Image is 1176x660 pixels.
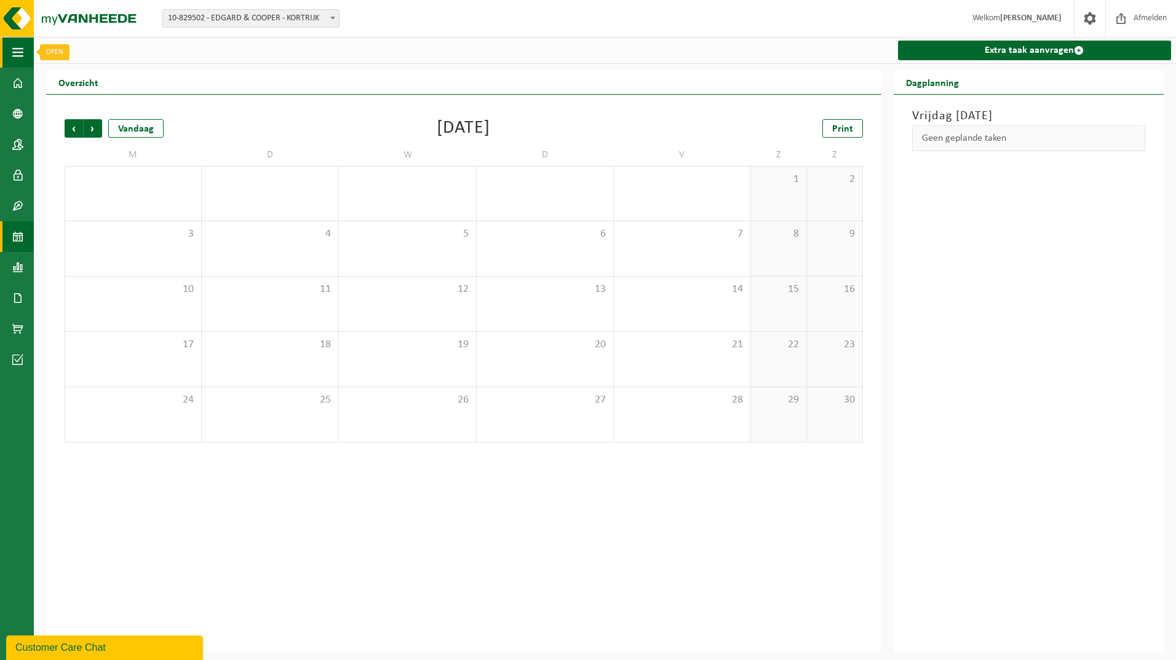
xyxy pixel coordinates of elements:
[339,144,476,166] td: W
[163,10,339,27] span: 10-829502 - EDGARD & COOPER - KORTRIJK
[620,393,744,407] span: 28
[751,144,807,166] td: Z
[71,393,195,407] span: 24
[807,144,863,166] td: Z
[477,144,614,166] td: D
[757,227,800,241] span: 8
[620,338,744,352] span: 21
[65,119,83,138] span: Vorige
[757,173,800,186] span: 1
[345,393,469,407] span: 26
[6,633,205,660] iframe: chat widget
[71,227,195,241] span: 3
[813,173,856,186] span: 2
[345,227,469,241] span: 5
[757,393,800,407] span: 29
[832,124,853,134] span: Print
[208,227,332,241] span: 4
[46,70,111,94] h2: Overzicht
[345,283,469,296] span: 12
[437,119,490,138] div: [DATE]
[71,338,195,352] span: 17
[757,338,800,352] span: 22
[620,283,744,296] span: 14
[813,283,856,296] span: 16
[1000,14,1062,23] strong: [PERSON_NAME]
[108,119,164,138] div: Vandaag
[912,107,1145,125] h3: Vrijdag [DATE]
[813,227,856,241] span: 9
[84,119,102,138] span: Volgende
[208,283,332,296] span: 11
[483,393,607,407] span: 27
[65,144,202,166] td: M
[483,227,607,241] span: 6
[912,125,1145,151] div: Geen geplande taken
[483,338,607,352] span: 20
[894,70,971,94] h2: Dagplanning
[898,41,1171,60] a: Extra taak aanvragen
[813,338,856,352] span: 23
[483,283,607,296] span: 13
[822,119,863,138] a: Print
[813,393,856,407] span: 30
[162,9,340,28] span: 10-829502 - EDGARD & COOPER - KORTRIJK
[202,144,339,166] td: D
[614,144,751,166] td: V
[71,283,195,296] span: 10
[345,338,469,352] span: 19
[208,338,332,352] span: 18
[620,227,744,241] span: 7
[208,393,332,407] span: 25
[757,283,800,296] span: 15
